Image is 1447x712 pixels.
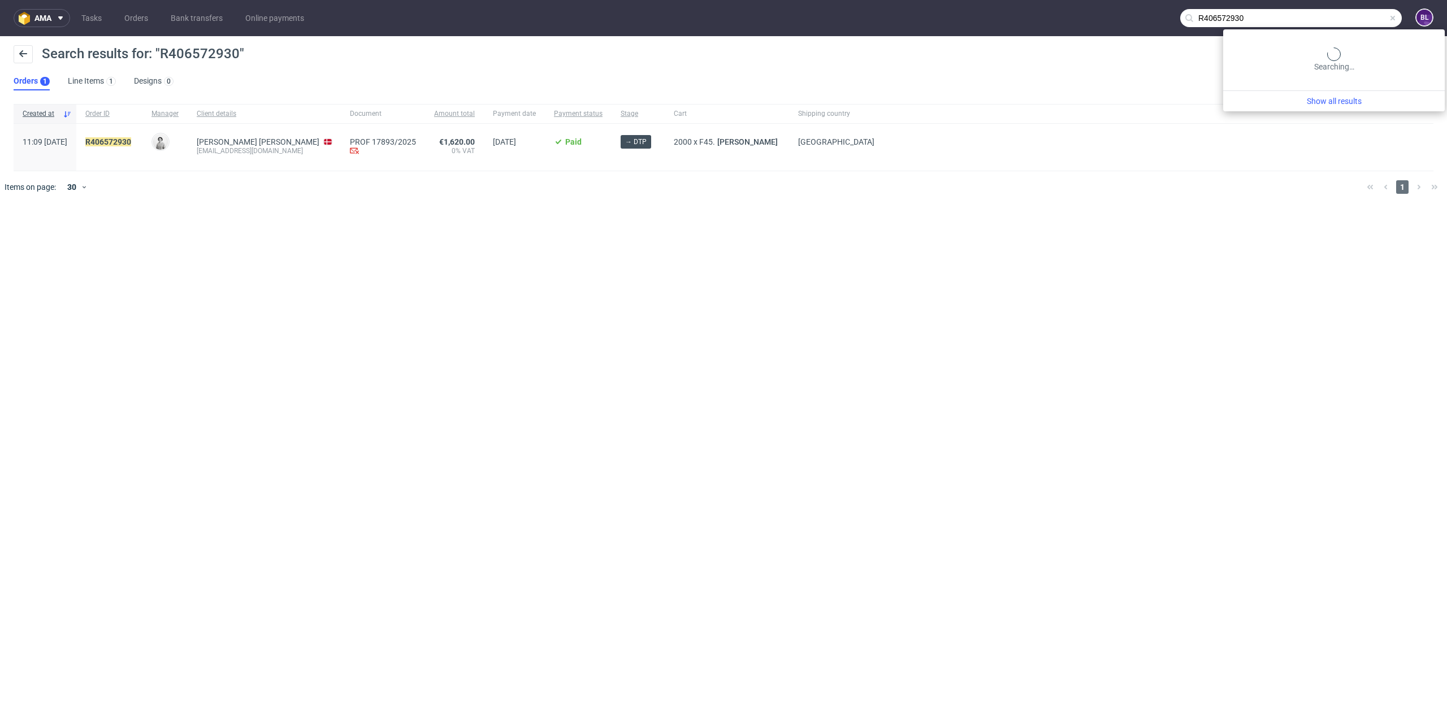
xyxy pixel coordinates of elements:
[85,109,133,119] span: Order ID
[1396,180,1409,194] span: 1
[565,137,582,146] span: Paid
[674,137,780,146] div: x
[798,137,874,146] span: [GEOGRAPHIC_DATA]
[34,14,51,22] span: ama
[5,181,56,193] span: Items on page:
[493,137,516,146] span: [DATE]
[554,109,603,119] span: Payment status
[493,109,536,119] span: Payment date
[439,137,475,146] span: €1,620.00
[164,9,229,27] a: Bank transfers
[715,137,780,146] a: [PERSON_NAME]
[118,9,155,27] a: Orders
[75,9,109,27] a: Tasks
[621,109,656,119] span: Stage
[167,77,171,85] div: 0
[151,109,179,119] span: Manager
[60,179,81,195] div: 30
[1416,10,1432,25] figcaption: BL
[197,137,319,146] a: [PERSON_NAME] [PERSON_NAME]
[19,12,34,25] img: logo
[109,77,113,85] div: 1
[68,72,116,90] a: Line Items1
[699,137,715,146] span: F45.
[85,137,133,146] a: R406572930
[798,109,874,119] span: Shipping country
[134,72,174,90] a: Designs0
[350,109,416,119] span: Document
[14,72,50,90] a: Orders1
[14,9,70,27] button: ama
[674,137,692,146] span: 2000
[350,137,416,146] a: PROF 17893/2025
[239,9,311,27] a: Online payments
[42,46,244,62] span: Search results for: "R406572930"
[43,77,47,85] div: 1
[23,109,58,119] span: Created at
[434,146,475,155] span: 0% VAT
[625,137,647,147] span: → DTP
[434,109,475,119] span: Amount total
[23,137,67,146] span: 11:09 [DATE]
[85,137,131,146] mark: R406572930
[197,146,332,155] div: [EMAIL_ADDRESS][DOMAIN_NAME]
[153,134,168,150] img: Dudek Mariola
[1228,95,1440,107] a: Show all results
[197,109,332,119] span: Client details
[674,109,780,119] span: Cart
[1228,47,1440,72] div: Searching…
